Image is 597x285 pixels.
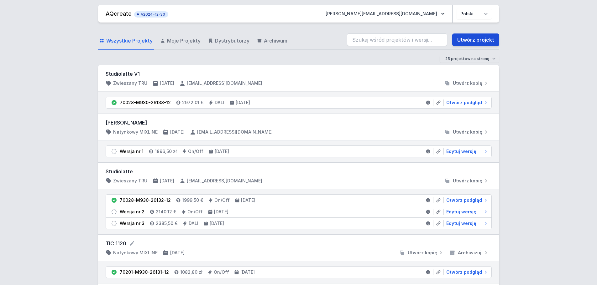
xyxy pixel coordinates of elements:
a: Otwórz podgląd [444,269,489,275]
h4: [DATE] [215,148,229,155]
h4: [EMAIL_ADDRESS][DOMAIN_NAME] [197,129,273,135]
h4: 2385,50 € [156,220,177,226]
h4: 1082,80 zł [180,269,202,275]
h4: [DATE] [214,209,228,215]
img: draft.svg [111,148,117,155]
div: Wersja nr 2 [120,209,144,215]
h4: [DATE] [241,197,255,203]
h3: Studiolatte V1 [106,70,492,78]
button: Utwórz kopię [442,129,492,135]
button: Archiwizuj [447,250,492,256]
h4: 1896,50 zł [155,148,177,155]
h4: Zwieszany TRU [113,178,147,184]
span: Otwórz podgląd [446,269,482,275]
a: Wszystkie Projekty [98,32,154,50]
h4: Natynkowy MIXLINE [113,129,158,135]
input: Szukaj wśród projektów i wersji... [347,33,447,46]
h4: [DATE] [236,99,250,106]
span: v2024-12-30 [137,12,165,17]
h4: DALI [215,99,224,106]
span: Dystrybutorzy [215,37,249,44]
h4: On/Off [188,148,203,155]
h4: Zwieszany TRU [113,80,147,86]
a: Otwórz podgląd [444,197,489,203]
h4: 1999,50 € [182,197,203,203]
h4: 2972,01 € [182,99,203,106]
div: 70028-M930-26138-12 [120,99,171,106]
h3: Studiolatte [106,168,492,175]
span: Utwórz kopię [408,250,437,256]
a: Moje Projekty [159,32,202,50]
a: Edytuj wersję [444,220,489,226]
div: 70028-M930-26132-12 [120,197,171,203]
h4: 2140,12 € [156,209,176,215]
a: Edytuj wersję [444,148,489,155]
h4: [DATE] [160,178,174,184]
a: Edytuj wersję [444,209,489,215]
a: Dystrybutorzy [207,32,251,50]
button: Utwórz kopię [442,80,492,86]
span: Otwórz podgląd [446,99,482,106]
h4: [EMAIL_ADDRESS][DOMAIN_NAME] [187,178,262,184]
h4: [DATE] [160,80,174,86]
span: Archiwizuj [458,250,481,256]
h4: DALI [189,220,198,226]
span: Wszystkie Projekty [106,37,153,44]
h4: [DATE] [170,129,185,135]
span: Edytuj wersję [446,209,476,215]
h4: On/Off [214,197,230,203]
a: Otwórz podgląd [444,99,489,106]
a: Archiwum [256,32,289,50]
button: Utwórz kopię [442,178,492,184]
button: v2024-12-30 [134,10,168,18]
a: AQcreate [106,10,132,17]
button: Edytuj nazwę projektu [129,240,135,247]
div: Wersja nr 3 [120,220,144,226]
span: Archiwum [264,37,287,44]
form: TIC 1120 [106,240,492,247]
h4: On/Off [187,209,203,215]
span: Edytuj wersję [446,148,476,155]
span: Moje Projekty [167,37,201,44]
button: Utwórz kopię [396,250,447,256]
select: Wybierz język [457,8,492,19]
img: draft.svg [111,209,117,215]
h4: On/Off [214,269,229,275]
h3: [PERSON_NAME] [106,119,492,126]
h4: [DATE] [170,250,185,256]
span: Utwórz kopię [453,129,482,135]
span: Otwórz podgląd [446,197,482,203]
span: Utwórz kopię [453,80,482,86]
img: draft.svg [111,220,117,226]
div: 70201-M930-26131-12 [120,269,169,275]
h4: [DATE] [240,269,255,275]
span: Utwórz kopię [453,178,482,184]
h4: [DATE] [210,220,224,226]
h4: [EMAIL_ADDRESS][DOMAIN_NAME] [187,80,262,86]
span: Edytuj wersję [446,220,476,226]
a: Utwórz projekt [452,33,499,46]
div: Wersja nr 1 [120,148,144,155]
h4: Natynkowy MIXLINE [113,250,158,256]
button: [PERSON_NAME][EMAIL_ADDRESS][DOMAIN_NAME] [321,8,450,19]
